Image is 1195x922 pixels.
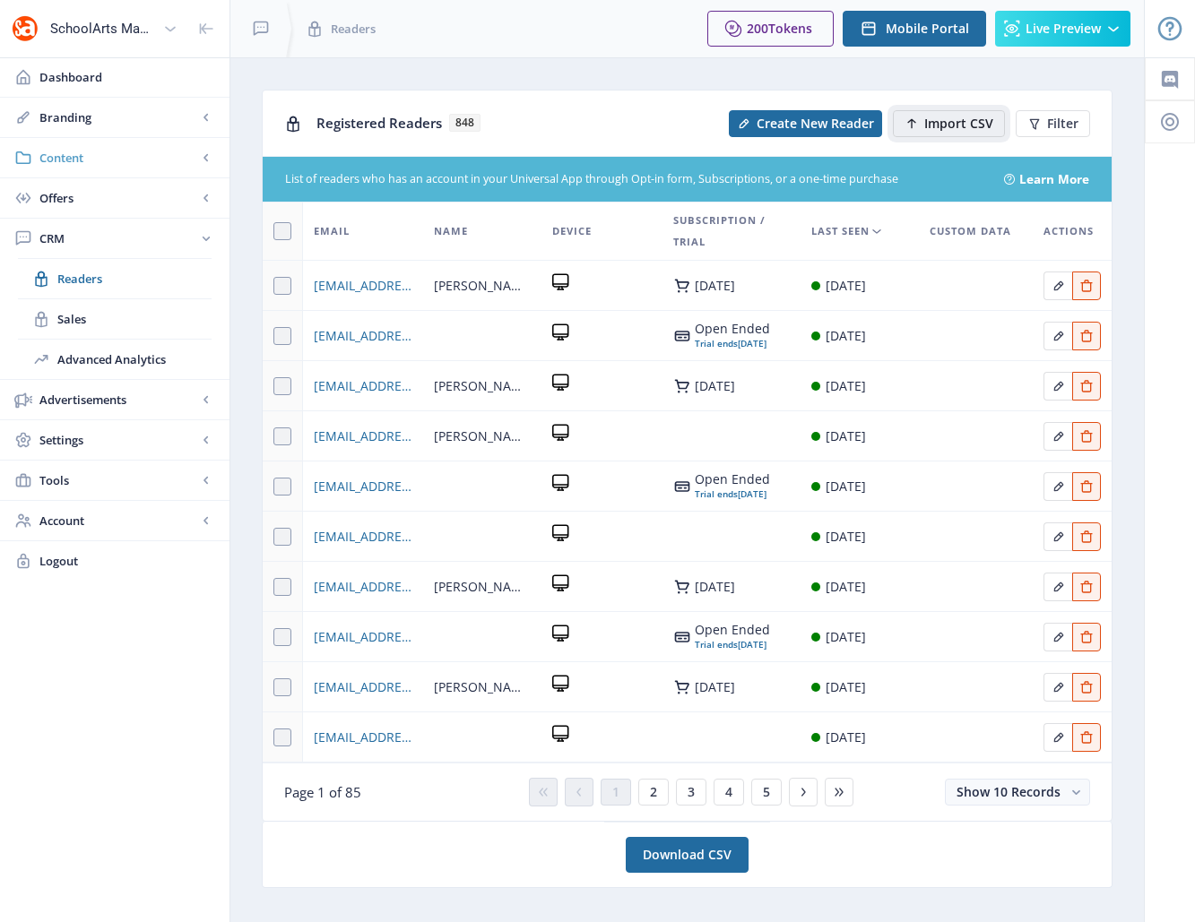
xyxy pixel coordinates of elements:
[695,638,738,651] span: Trial ends
[50,9,156,48] div: SchoolArts Magazine
[1043,325,1072,342] a: Edit page
[1072,426,1101,443] a: Edit page
[695,637,770,651] div: [DATE]
[826,727,866,748] div: [DATE]
[434,275,532,297] span: [PERSON_NAME]
[826,325,866,347] div: [DATE]
[331,20,376,38] span: Readers
[1043,220,1094,242] span: Actions
[39,471,197,489] span: Tools
[826,626,866,648] div: [DATE]
[826,576,866,598] div: [DATE]
[57,270,212,288] span: Readers
[612,785,619,799] span: 1
[314,375,412,397] span: [EMAIL_ADDRESS][DOMAIN_NAME]
[1043,526,1072,543] a: Edit page
[316,114,442,132] span: Registered Readers
[714,779,744,806] button: 4
[1072,275,1101,292] a: Edit page
[57,310,212,328] span: Sales
[1072,727,1101,744] a: Edit page
[1072,676,1101,694] a: Edit page
[695,487,738,500] span: Trial ends
[768,20,812,37] span: Tokens
[626,837,749,873] a: Download CSV
[676,779,706,806] button: 3
[757,116,874,131] span: Create New Reader
[826,676,866,698] div: [DATE]
[1043,426,1072,443] a: Edit page
[314,426,412,447] a: [EMAIL_ADDRESS][DOMAIN_NAME]
[314,476,412,497] a: [EMAIL_ADDRESS][DOMAIN_NAME]
[882,110,1005,137] a: New page
[434,426,532,447] span: [PERSON_NAME]
[826,275,866,297] div: [DATE]
[39,431,197,449] span: Settings
[314,727,412,748] a: [EMAIL_ADDRESS][DOMAIN_NAME]
[1072,576,1101,593] a: Edit page
[695,580,735,594] div: [DATE]
[434,676,532,698] span: [PERSON_NAME]
[284,783,361,801] span: Page 1 of 85
[695,337,738,349] span: Trial ends
[1026,22,1101,36] span: Live Preview
[39,229,197,247] span: CRM
[314,220,350,242] span: Email
[695,487,770,501] div: [DATE]
[695,472,770,487] div: Open Ended
[1043,576,1072,593] a: Edit page
[886,22,969,36] span: Mobile Portal
[1072,476,1101,493] a: Edit page
[930,220,1011,242] span: Custom Data
[725,785,732,799] span: 4
[314,676,412,698] span: [EMAIL_ADDRESS][DOMAIN_NAME]
[695,322,770,336] div: Open Ended
[1016,110,1090,137] button: Filter
[650,785,657,799] span: 2
[695,623,770,637] div: Open Ended
[843,11,986,47] button: Mobile Portal
[39,512,197,530] span: Account
[449,114,481,132] span: 848
[1043,727,1072,744] a: Edit page
[707,11,834,47] button: 200Tokens
[826,526,866,547] div: [DATE]
[314,325,412,347] a: [EMAIL_ADDRESS][DOMAIN_NAME]
[695,680,735,694] div: [DATE]
[39,108,197,126] span: Branding
[1072,526,1101,543] a: Edit page
[1072,325,1101,342] a: Edit page
[1043,275,1072,292] a: Edit page
[314,526,412,547] a: [EMAIL_ADDRESS][DOMAIN_NAME]
[924,116,993,131] span: Import CSV
[893,110,1005,137] button: Import CSV
[262,90,1113,822] app-collection-view: Registered Readers
[826,375,866,397] div: [DATE]
[39,189,197,207] span: Offers
[314,576,412,598] a: [EMAIL_ADDRESS][DOMAIN_NAME]
[434,576,532,598] span: [PERSON_NAME]
[1043,375,1072,392] a: Edit page
[995,11,1130,47] button: Live Preview
[718,110,882,137] a: New page
[1072,375,1101,392] a: Edit page
[1072,626,1101,643] a: Edit page
[18,299,212,339] a: Sales
[552,220,592,242] span: Device
[1043,676,1072,694] a: Edit page
[434,375,532,397] span: [PERSON_NAME]
[638,779,669,806] button: 2
[57,350,212,368] span: Advanced Analytics
[826,426,866,447] div: [DATE]
[763,785,770,799] span: 5
[945,779,1090,806] button: Show 10 Records
[39,391,197,409] span: Advertisements
[811,220,870,242] span: Last Seen
[1043,626,1072,643] a: Edit page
